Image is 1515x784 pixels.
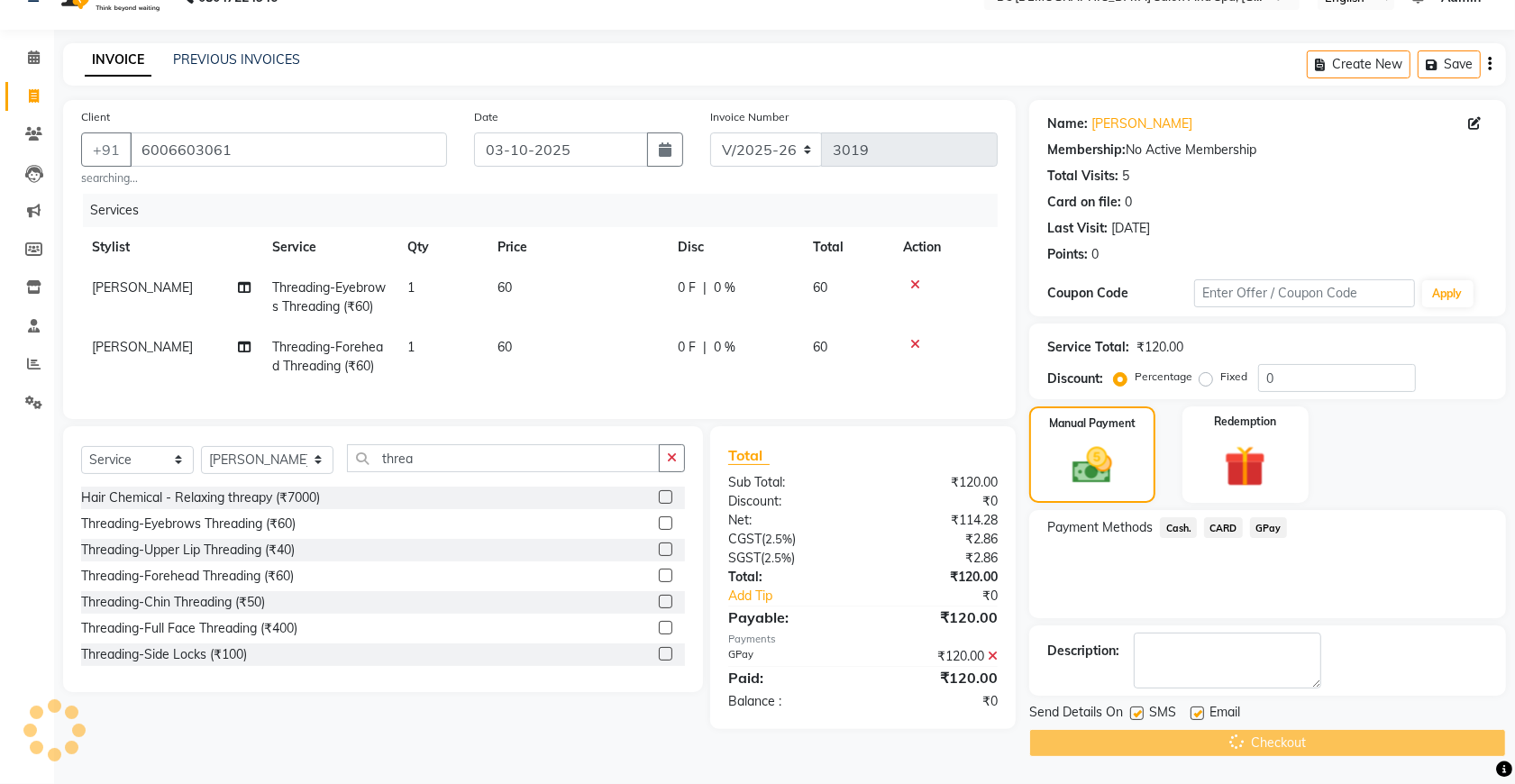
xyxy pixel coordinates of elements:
label: Client [81,109,110,125]
button: Create New [1307,50,1410,78]
small: searching... [81,170,447,187]
div: ₹120.00 [863,568,1012,587]
div: Membership: [1047,141,1126,160]
div: Card on file: [1047,193,1121,212]
div: 5 [1122,167,1129,186]
span: Send Details On [1029,703,1123,725]
div: Discount: [1047,369,1103,388]
div: Discount: [715,492,863,511]
span: GPay [1250,517,1287,538]
img: _cash.svg [1060,442,1125,488]
label: Redemption [1214,414,1276,430]
span: 1 [407,279,415,296]
div: Threading-Forehead Threading (₹60) [81,567,294,586]
div: Description: [1047,642,1119,661]
span: 2.5% [764,551,791,565]
button: Save [1418,50,1481,78]
span: SGST [728,550,761,566]
th: Disc [667,227,802,268]
div: Threading-Side Locks (₹100) [81,645,247,664]
th: Action [892,227,998,268]
div: Net: [715,511,863,530]
img: _gift.svg [1211,441,1279,492]
span: 60 [497,339,512,355]
label: Invoice Number [710,109,789,125]
input: Search by Name/Mobile/Email/Code [130,132,447,167]
span: CGST [728,531,762,547]
span: Email [1209,703,1240,725]
div: ₹2.86 [863,549,1012,568]
div: Payments [728,632,998,647]
div: Service Total: [1047,338,1129,357]
div: Threading-Eyebrows Threading (₹60) [81,515,296,533]
th: Qty [397,227,487,268]
label: Date [474,109,498,125]
a: Add Tip [715,587,888,606]
label: Manual Payment [1049,415,1136,432]
span: 2.5% [765,532,792,546]
span: SMS [1149,703,1176,725]
div: 0 [1125,193,1132,212]
input: Search or Scan [347,444,660,472]
label: Percentage [1135,369,1192,385]
div: Total: [715,568,863,587]
span: 0 F [678,338,696,357]
div: Services [83,194,1011,227]
div: ( ) [715,549,863,568]
a: INVOICE [85,44,151,77]
div: ₹0 [888,587,1011,606]
span: Threading-Eyebrows Threading (₹60) [272,279,386,315]
div: Last Visit: [1047,219,1108,238]
span: 0 % [714,338,735,357]
span: 60 [813,339,827,355]
span: 1 [407,339,415,355]
span: Cash. [1160,517,1197,538]
div: Hair Chemical - Relaxing threapy (₹7000) [81,488,320,507]
input: Enter Offer / Coupon Code [1194,279,1414,307]
div: ₹0 [863,492,1012,511]
span: CARD [1204,517,1243,538]
span: Total [728,446,770,465]
a: PREVIOUS INVOICES [173,51,300,68]
div: Coupon Code [1047,284,1194,303]
div: 0 [1091,245,1099,264]
th: Total [802,227,892,268]
th: Price [487,227,667,268]
div: Threading-Upper Lip Threading (₹40) [81,541,295,560]
button: +91 [81,132,132,167]
label: Fixed [1220,369,1247,385]
div: ₹120.00 [1136,338,1183,357]
div: GPay [715,647,863,666]
div: [DATE] [1111,219,1150,238]
span: [PERSON_NAME] [92,279,193,296]
th: Stylist [81,227,261,268]
span: Threading-Forehead Threading (₹60) [272,339,383,374]
div: ₹120.00 [863,667,1012,688]
div: ₹120.00 [863,473,1012,492]
span: | [703,278,707,297]
div: Sub Total: [715,473,863,492]
div: Threading-Chin Threading (₹50) [81,593,265,612]
div: ₹120.00 [863,606,1012,628]
div: No Active Membership [1047,141,1488,160]
div: Total Visits: [1047,167,1118,186]
div: ₹120.00 [863,647,1012,666]
div: Paid: [715,667,863,688]
div: ₹0 [863,692,1012,711]
span: | [703,338,707,357]
div: Threading-Full Face Threading (₹400) [81,619,297,638]
button: Apply [1422,280,1474,307]
div: ₹114.28 [863,511,1012,530]
div: ₹2.86 [863,530,1012,549]
div: Name: [1047,114,1088,133]
div: Payable: [715,606,863,628]
div: Points: [1047,245,1088,264]
span: 60 [497,279,512,296]
div: ( ) [715,530,863,549]
span: [PERSON_NAME] [92,339,193,355]
span: 0 % [714,278,735,297]
a: [PERSON_NAME] [1091,114,1192,133]
span: 60 [813,279,827,296]
div: Balance : [715,692,863,711]
span: Payment Methods [1047,518,1153,537]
